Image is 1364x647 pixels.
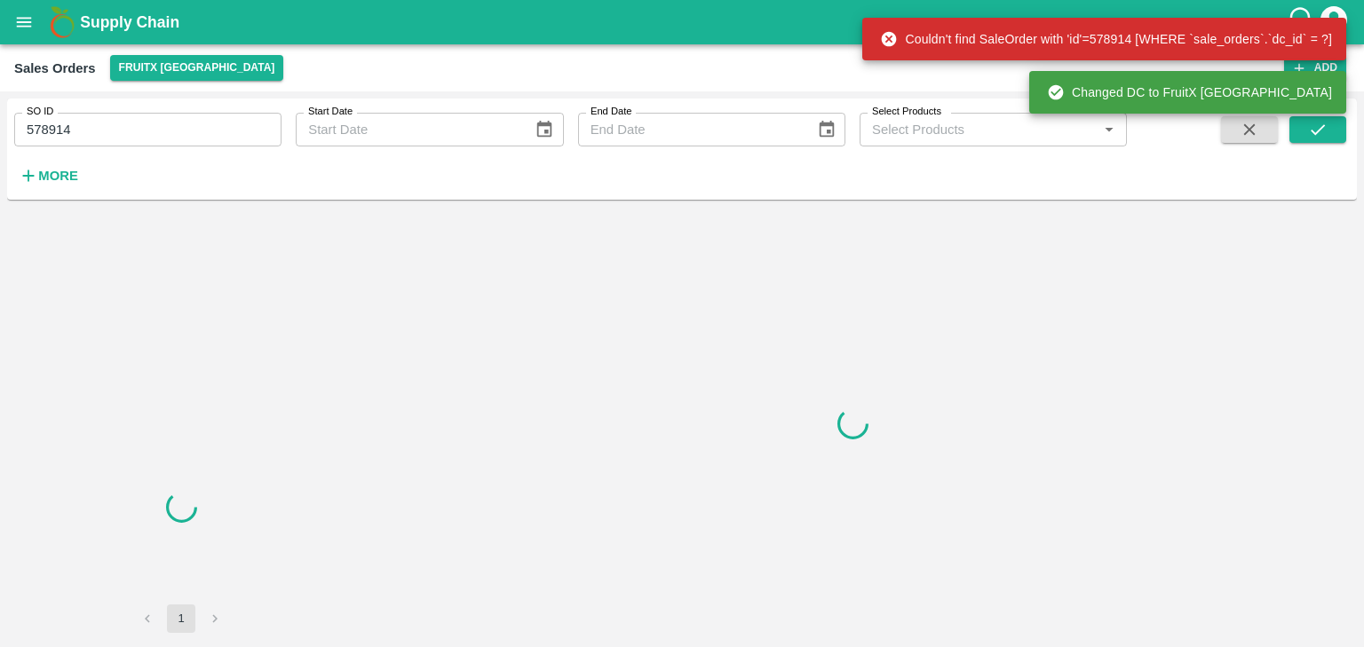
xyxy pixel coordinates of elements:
[27,105,53,119] label: SO ID
[296,113,520,146] input: Start Date
[578,113,803,146] input: End Date
[865,118,1092,141] input: Select Products
[4,2,44,43] button: open drawer
[810,113,844,146] button: Choose date
[308,105,353,119] label: Start Date
[38,169,78,183] strong: More
[80,10,1287,35] a: Supply Chain
[1098,118,1121,141] button: Open
[80,13,179,31] b: Supply Chain
[880,23,1332,55] div: Couldn't find SaleOrder with 'id'=578914 [WHERE `sale_orders`.`dc_id` = ?]
[1287,6,1318,38] div: customer-support
[527,113,561,146] button: Choose date
[14,57,96,80] div: Sales Orders
[1047,76,1332,108] div: Changed DC to FruitX [GEOGRAPHIC_DATA]
[1318,4,1350,41] div: account of current user
[131,604,232,633] nav: pagination navigation
[44,4,80,40] img: logo
[14,113,282,146] input: Enter SO ID
[167,604,195,633] button: page 1
[872,105,941,119] label: Select Products
[14,161,83,191] button: More
[110,55,284,81] button: Select DC
[591,105,631,119] label: End Date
